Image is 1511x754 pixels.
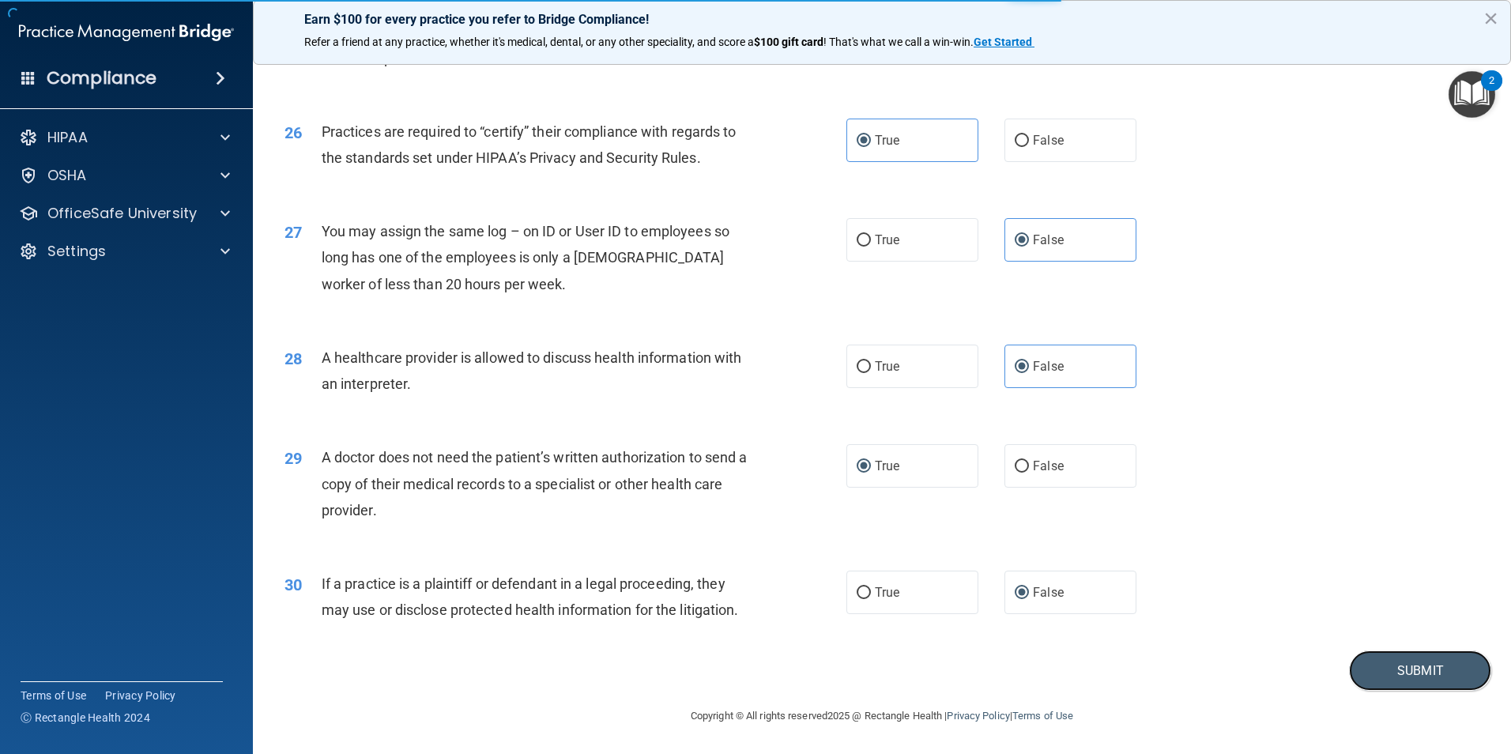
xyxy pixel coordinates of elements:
[1349,650,1491,691] button: Submit
[857,235,871,247] input: True
[105,688,176,703] a: Privacy Policy
[875,133,899,148] span: True
[754,36,823,48] strong: $100 gift card
[875,585,899,600] span: True
[322,23,739,66] span: Appointment reminders are allowed under the HIPAA Privacy Rule without a prior authorization.
[974,36,1034,48] a: Get Started
[857,461,871,473] input: True
[593,691,1170,741] div: Copyright © All rights reserved 2025 @ Rectangle Health | |
[19,242,230,261] a: Settings
[1015,235,1029,247] input: False
[1015,587,1029,599] input: False
[1015,461,1029,473] input: False
[47,166,87,185] p: OSHA
[857,587,871,599] input: True
[21,688,86,703] a: Terms of Use
[284,449,302,468] span: 29
[47,242,106,261] p: Settings
[284,123,302,142] span: 26
[322,575,739,618] span: If a practice is a plaintiff or defendant in a legal proceeding, they may use or disclose protect...
[284,349,302,368] span: 28
[322,349,742,392] span: A healthcare provider is allowed to discuss health information with an interpreter.
[1012,710,1073,722] a: Terms of Use
[1033,458,1064,473] span: False
[322,449,748,518] span: A doctor does not need the patient’s written authorization to send a copy of their medical record...
[19,204,230,223] a: OfficeSafe University
[47,128,88,147] p: HIPAA
[1033,359,1064,374] span: False
[857,135,871,147] input: True
[875,359,899,374] span: True
[823,36,974,48] span: ! That's what we call a win-win.
[19,17,234,48] img: PMB logo
[19,128,230,147] a: HIPAA
[1033,585,1064,600] span: False
[322,123,737,166] span: Practices are required to “certify” their compliance with regards to the standards set under HIPA...
[47,67,156,89] h4: Compliance
[1033,232,1064,247] span: False
[19,166,230,185] a: OSHA
[1015,135,1029,147] input: False
[1015,361,1029,373] input: False
[947,710,1009,722] a: Privacy Policy
[322,223,729,292] span: You may assign the same log – on ID or User ID to employees so long has one of the employees is o...
[1489,81,1494,101] div: 2
[284,223,302,242] span: 27
[857,361,871,373] input: True
[304,36,754,48] span: Refer a friend at any practice, whether it's medical, dental, or any other speciality, and score a
[1483,6,1498,31] button: Close
[21,710,150,726] span: Ⓒ Rectangle Health 2024
[284,575,302,594] span: 30
[1449,71,1495,118] button: Open Resource Center, 2 new notifications
[304,12,1460,27] p: Earn $100 for every practice you refer to Bridge Compliance!
[974,36,1032,48] strong: Get Started
[875,232,899,247] span: True
[875,458,899,473] span: True
[47,204,197,223] p: OfficeSafe University
[1033,133,1064,148] span: False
